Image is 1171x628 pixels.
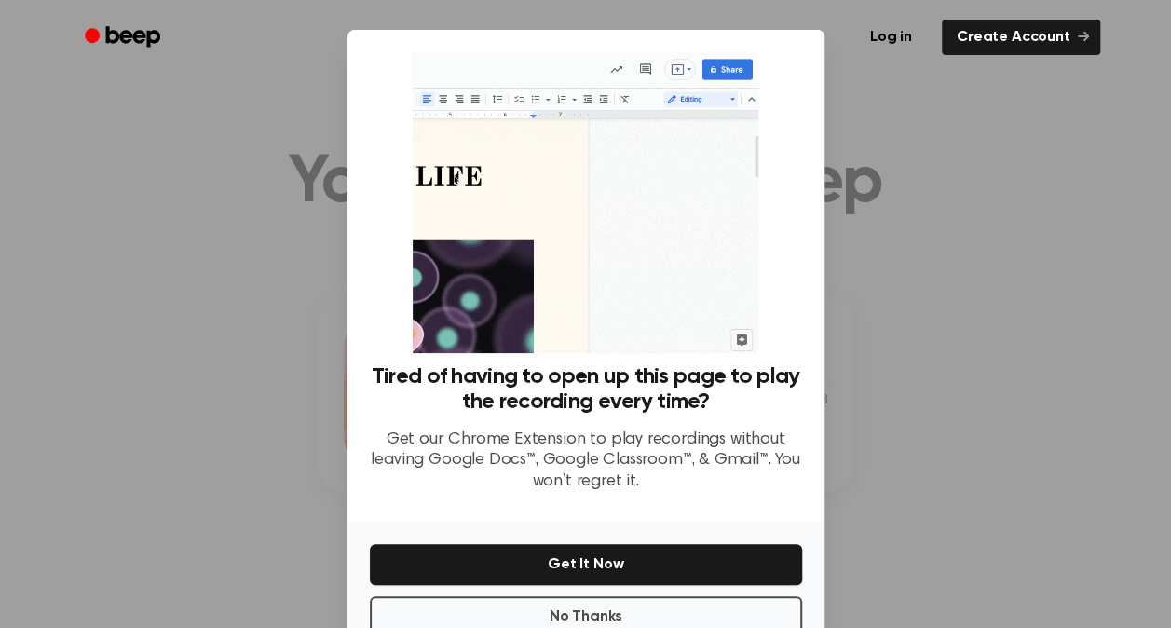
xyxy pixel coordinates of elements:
[370,364,802,415] h3: Tired of having to open up this page to play the recording every time?
[370,544,802,585] button: Get It Now
[413,52,758,353] img: Beep extension in action
[851,16,931,59] a: Log in
[370,430,802,493] p: Get our Chrome Extension to play recordings without leaving Google Docs™, Google Classroom™, & Gm...
[72,20,177,56] a: Beep
[942,20,1100,55] a: Create Account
